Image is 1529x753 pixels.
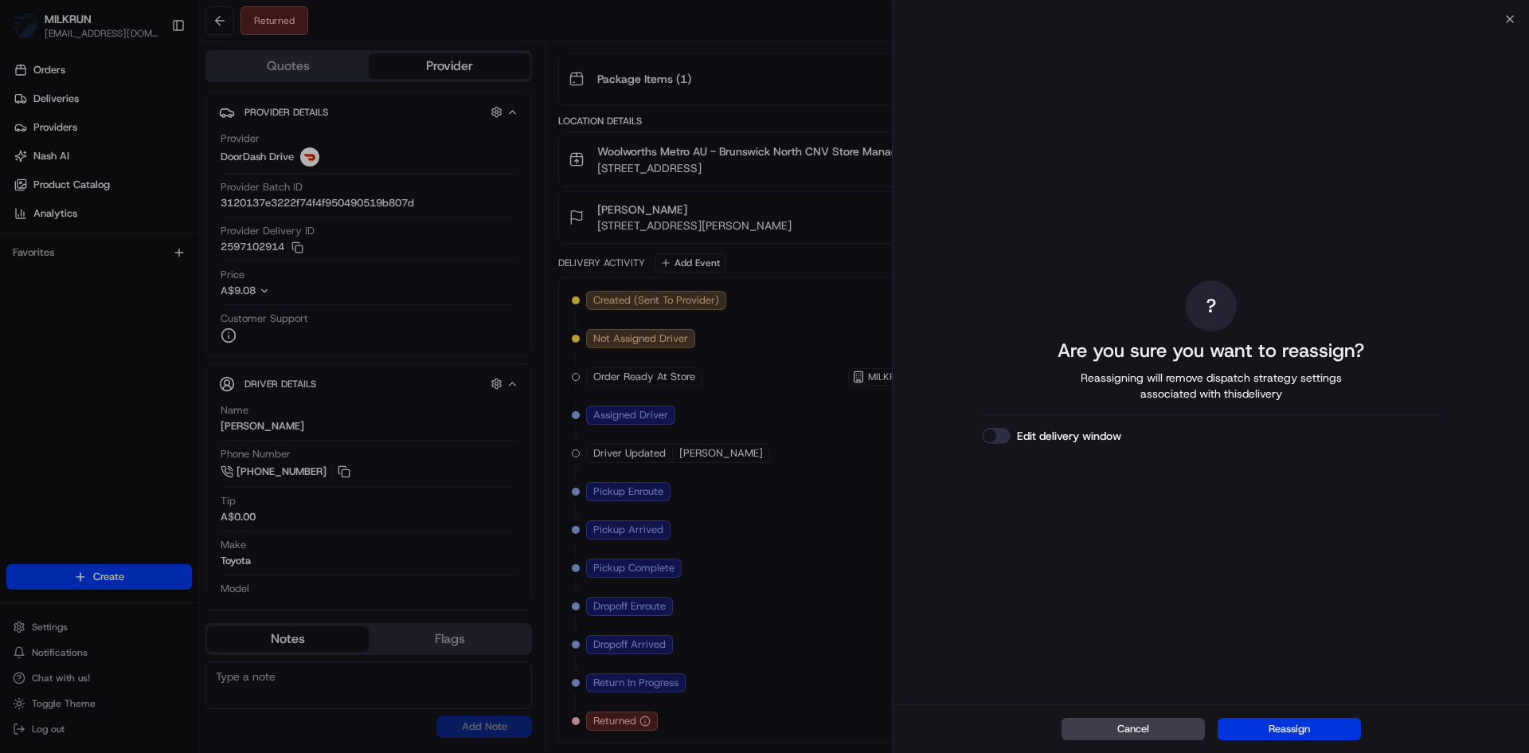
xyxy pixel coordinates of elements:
[1218,718,1361,740] button: Reassign
[1017,428,1121,444] label: Edit delivery window
[1058,370,1364,402] span: Reassigning will remove dispatch strategy settings associated with this delivery
[1062,718,1205,740] button: Cancel
[1058,338,1364,363] h2: Are you sure you want to reassign?
[1186,280,1237,331] div: ?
